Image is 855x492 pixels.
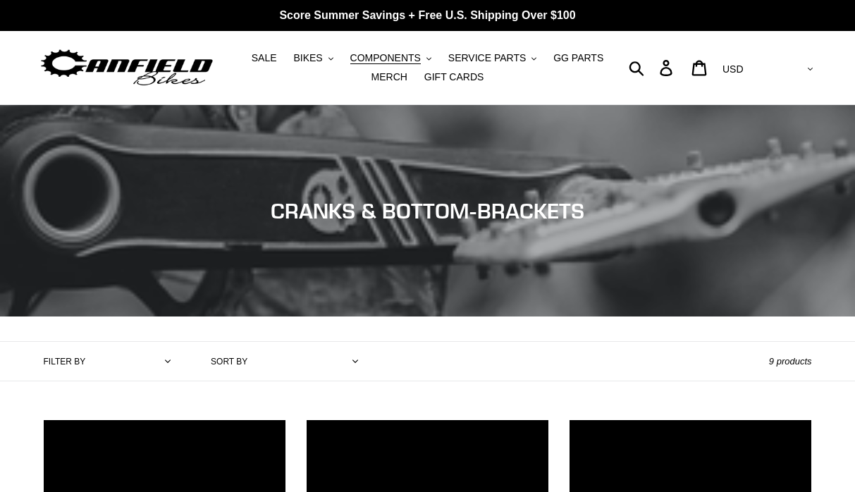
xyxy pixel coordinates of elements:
span: BIKES [293,52,322,64]
a: SALE [245,49,284,68]
label: Sort by [211,355,247,368]
button: BIKES [286,49,340,68]
span: CRANKS & BOTTOM-BRACKETS [271,198,584,223]
span: COMPONENTS [350,52,421,64]
span: MERCH [371,71,407,83]
span: SERVICE PARTS [448,52,526,64]
label: Filter by [44,355,86,368]
a: GG PARTS [546,49,610,68]
span: 9 products [769,356,812,367]
span: SALE [252,52,277,64]
button: SERVICE PARTS [441,49,543,68]
button: COMPONENTS [343,49,438,68]
a: GIFT CARDS [417,68,491,87]
img: Canfield Bikes [39,46,215,90]
a: MERCH [364,68,414,87]
span: GIFT CARDS [424,71,484,83]
span: GG PARTS [553,52,603,64]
